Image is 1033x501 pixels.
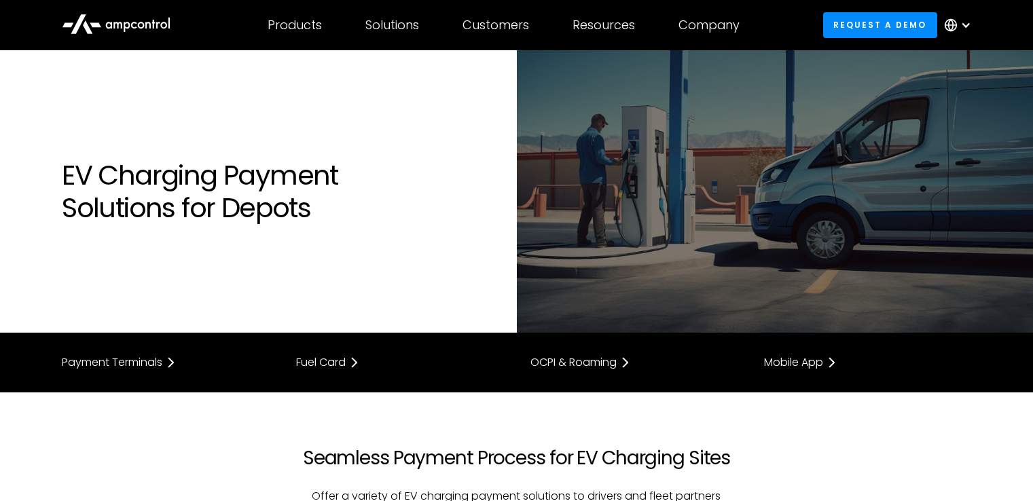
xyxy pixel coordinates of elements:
[62,159,503,224] h1: EV Charging Payment Solutions for Depots
[463,18,529,33] div: Customers
[62,357,162,368] div: Payment Terminals
[268,18,322,33] div: Products
[296,357,346,368] div: Fuel Card
[573,18,635,33] div: Resources
[678,18,740,33] div: Company
[764,357,823,368] div: Mobile App
[296,354,503,371] a: Fuel Card
[530,354,738,371] a: OCPI & Roaming
[296,447,737,470] h2: Seamless Payment Process for EV Charging Sites
[365,18,419,33] div: Solutions
[530,357,617,368] div: OCPI & Roaming
[764,354,971,371] a: Mobile App
[823,12,937,37] a: Request a demo
[62,354,269,371] a: Payment Terminals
